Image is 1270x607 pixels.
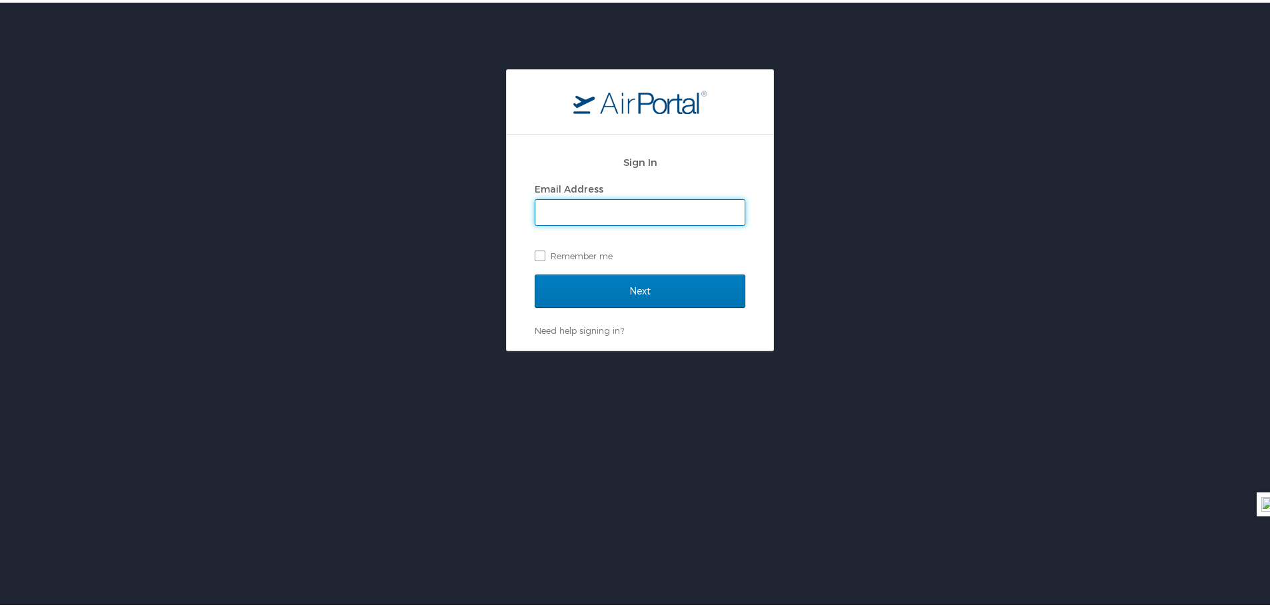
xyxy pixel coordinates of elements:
[535,181,603,192] label: Email Address
[535,152,745,167] h2: Sign In
[535,243,745,263] label: Remember me
[535,322,624,333] a: Need help signing in?
[535,272,745,305] input: Next
[573,87,707,111] img: logo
